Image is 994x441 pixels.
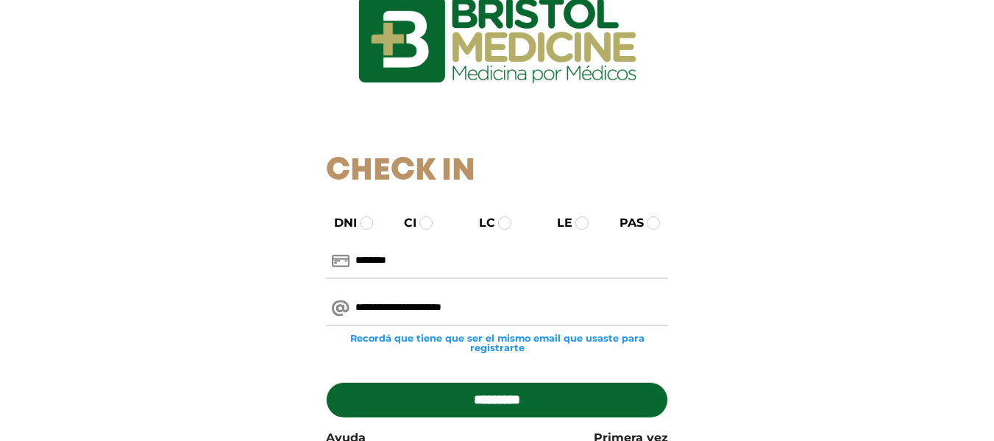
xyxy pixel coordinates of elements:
label: PAS [606,214,644,232]
small: Recordá que tiene que ser el mismo email que usaste para registrarte [326,334,668,353]
label: LE [544,214,572,232]
label: DNI [321,214,357,232]
label: LC [466,214,495,232]
h1: Check In [326,153,668,190]
label: CI [391,214,416,232]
